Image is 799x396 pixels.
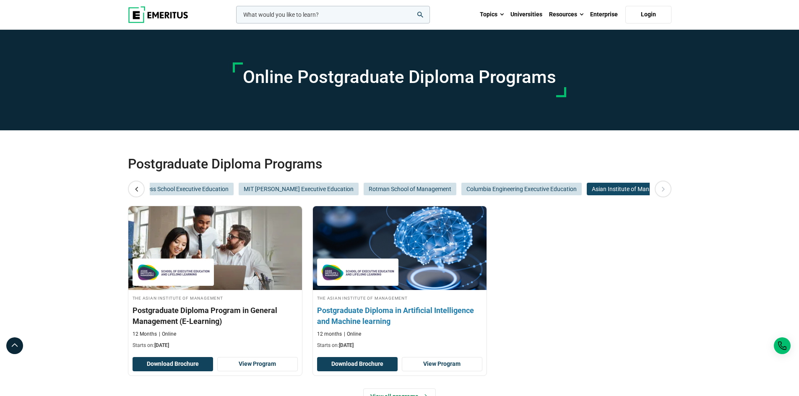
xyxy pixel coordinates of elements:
[128,155,671,172] h2: Postgraduate Diploma Programs
[159,331,176,338] p: Online
[317,331,342,338] p: 12 months
[339,342,354,348] span: [DATE]
[102,183,234,195] button: Columbia Business School Executive Education
[304,202,495,294] img: Postgraduate Diploma in Artificial Intelligence and Machine learning | Online AI and Machine Lear...
[154,342,169,348] span: [DATE]
[133,342,298,349] p: Starts on:
[587,183,677,195] button: Asian Institute of Management
[313,206,487,353] a: AI and Machine Learning Course by The Asian Institute of Management - September 30, 2025 The Asia...
[128,206,302,290] img: Postgraduate Diploma Program in General Management (E-Learning) | Online Business Management Course
[128,206,302,353] a: Business Management Course by The Asian Institute of Management - September 30, 2025 The Asian In...
[133,357,213,371] button: Download Brochure
[317,342,482,349] p: Starts on:
[317,357,398,371] button: Download Brochure
[133,305,298,326] h3: Postgraduate Diploma Program in General Management (E-Learning)
[239,183,359,195] button: MIT [PERSON_NAME] Executive Education
[133,294,298,301] h4: The Asian Institute of Management
[321,263,394,282] img: The Asian Institute of Management
[364,183,456,195] button: Rotman School of Management
[461,183,582,195] button: Columbia Engineering Executive Education
[402,357,482,371] a: View Program
[243,67,556,88] h1: Online Postgraduate Diploma Programs
[344,331,361,338] p: Online
[217,357,298,371] a: View Program
[236,6,430,23] input: woocommerce-product-search-field-0
[137,263,210,282] img: The Asian Institute of Management
[317,305,482,326] h3: Postgraduate Diploma in Artificial Intelligence and Machine learning
[625,6,671,23] a: Login
[133,331,157,338] p: 12 Months
[317,294,482,301] h4: The Asian Institute of Management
